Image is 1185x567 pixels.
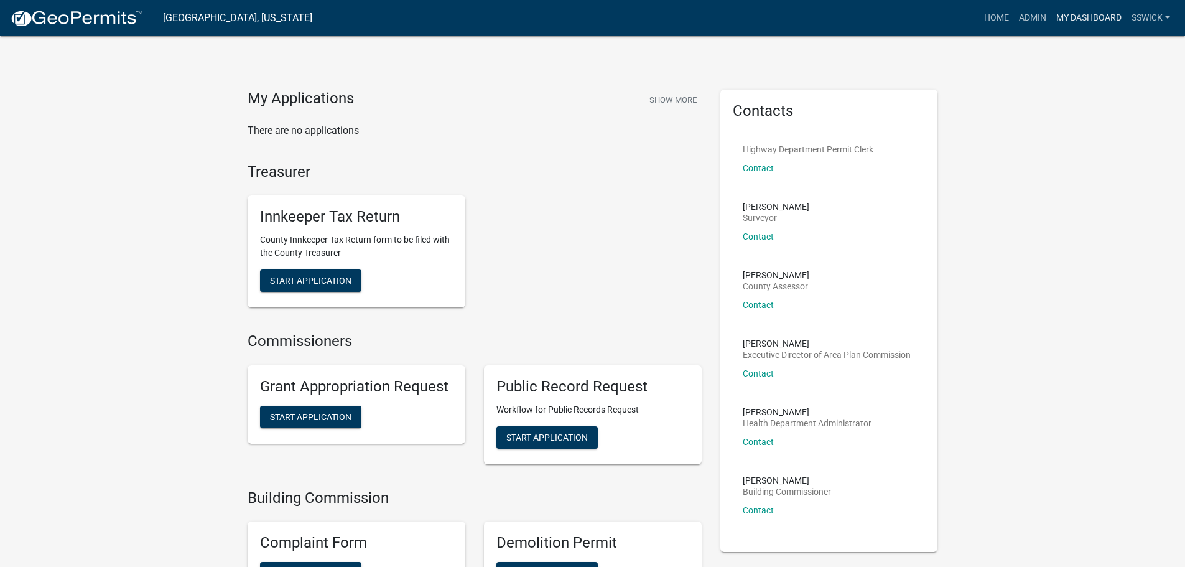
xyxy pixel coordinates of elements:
[506,432,588,442] span: Start Application
[743,163,774,173] a: Contact
[496,378,689,396] h5: Public Record Request
[248,123,702,138] p: There are no applications
[733,102,926,120] h5: Contacts
[248,489,702,507] h4: Building Commission
[743,419,871,428] p: Health Department Administrator
[743,487,831,496] p: Building Commissioner
[260,269,361,292] button: Start Application
[260,378,453,396] h5: Grant Appropriation Request
[248,332,702,350] h4: Commissioners
[743,282,809,291] p: County Assessor
[260,233,453,260] p: County Innkeeper Tax Return form to be filed with the County Treasurer
[163,7,312,29] a: [GEOGRAPHIC_DATA], [US_STATE]
[743,505,774,515] a: Contact
[496,403,689,416] p: Workflow for Public Records Request
[743,437,774,447] a: Contact
[248,90,354,108] h4: My Applications
[743,213,809,222] p: Surveyor
[248,163,702,181] h4: Treasurer
[743,300,774,310] a: Contact
[270,276,351,286] span: Start Application
[743,202,809,211] p: [PERSON_NAME]
[743,339,911,348] p: [PERSON_NAME]
[979,6,1014,30] a: Home
[743,476,831,485] p: [PERSON_NAME]
[743,232,774,241] a: Contact
[1127,6,1175,30] a: sswick
[1051,6,1127,30] a: My Dashboard
[743,271,809,279] p: [PERSON_NAME]
[260,406,361,428] button: Start Application
[1014,6,1051,30] a: Admin
[743,350,911,359] p: Executive Director of Area Plan Commission
[270,411,351,421] span: Start Application
[743,145,873,154] p: Highway Department Permit Clerk
[743,368,774,378] a: Contact
[743,408,871,416] p: [PERSON_NAME]
[496,426,598,449] button: Start Application
[496,534,689,552] h5: Demolition Permit
[260,208,453,226] h5: Innkeeper Tax Return
[260,534,453,552] h5: Complaint Form
[644,90,702,110] button: Show More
